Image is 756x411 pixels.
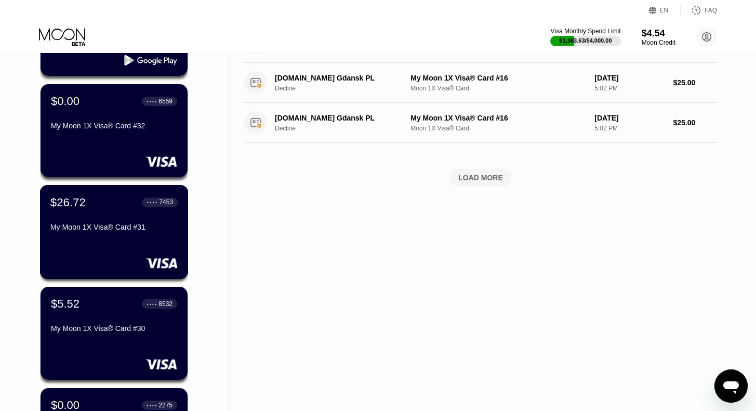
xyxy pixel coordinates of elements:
[275,74,407,82] div: [DOMAIN_NAME] Gdansk PL
[594,114,665,122] div: [DATE]
[550,28,620,46] div: Visa Monthly Spend Limit$1,363.63/$4,000.00
[550,28,620,35] div: Visa Monthly Spend Limit
[410,74,586,82] div: My Moon 1X Visa® Card #16
[158,300,173,308] div: 8532
[594,125,665,132] div: 5:02 PM
[410,114,586,122] div: My Moon 1X Visa® Card #16
[275,125,417,132] div: Decline
[158,402,173,409] div: 2275
[714,369,748,403] iframe: Button to launch messaging window
[41,84,188,177] div: $0.00● ● ● ●6559My Moon 1X Visa® Card #32
[41,185,188,279] div: $26.72● ● ● ●7453My Moon 1X Visa® Card #31
[147,100,157,103] div: ● ● ● ●
[244,103,717,143] div: [DOMAIN_NAME] Gdansk PLDeclineMy Moon 1X Visa® Card #16Moon 1X Visa® Card[DATE]5:02 PM$25.00
[673,118,718,127] div: $25.00
[147,302,157,306] div: ● ● ● ●
[660,7,669,14] div: EN
[51,95,79,108] div: $0.00
[275,114,407,122] div: [DOMAIN_NAME] Gdansk PL
[560,37,612,44] div: $1,363.63 / $4,000.00
[410,85,586,92] div: Moon 1X Visa® Card
[50,223,178,231] div: My Moon 1X Visa® Card #31
[244,169,717,187] div: LOAD MORE
[51,122,177,130] div: My Moon 1X Visa® Card #32
[50,195,86,209] div: $26.72
[51,297,79,311] div: $5.52
[705,7,717,14] div: FAQ
[458,173,503,182] div: LOAD MORE
[649,5,681,16] div: EN
[642,39,675,46] div: Moon Credit
[673,78,718,87] div: $25.00
[41,287,188,380] div: $5.52● ● ● ●8532My Moon 1X Visa® Card #30
[642,28,675,39] div: $4.54
[681,5,717,16] div: FAQ
[275,85,417,92] div: Decline
[158,98,173,105] div: 6559
[244,63,717,103] div: [DOMAIN_NAME] Gdansk PLDeclineMy Moon 1X Visa® Card #16Moon 1X Visa® Card[DATE]5:02 PM$25.00
[51,324,177,333] div: My Moon 1X Visa® Card #30
[147,201,157,204] div: ● ● ● ●
[159,198,173,206] div: 7453
[594,85,665,92] div: 5:02 PM
[594,74,665,82] div: [DATE]
[147,404,157,407] div: ● ● ● ●
[642,28,675,46] div: $4.54Moon Credit
[410,125,586,132] div: Moon 1X Visa® Card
